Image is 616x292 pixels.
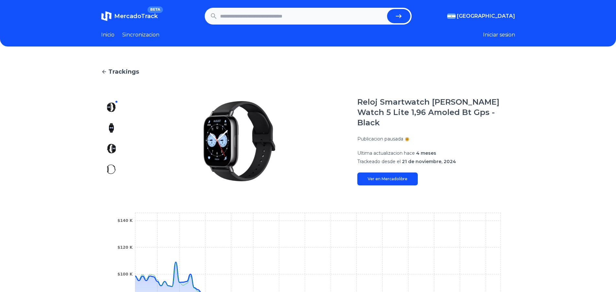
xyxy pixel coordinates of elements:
span: BETA [147,6,163,13]
a: Inicio [101,31,114,39]
span: Trackeado desde el [357,159,401,164]
img: Argentina [447,14,456,19]
span: [GEOGRAPHIC_DATA] [457,12,515,20]
a: Sincronizacion [122,31,159,39]
p: Publicacion pausada [357,136,403,142]
span: 21 de noviembre, 2024 [402,159,456,164]
a: Ver en Mercadolibre [357,172,418,185]
img: Reloj Smartwatch Xiaomi Redmi Watch 5 Lite 1,96 Amoled Bt Gps - Black [106,123,117,133]
img: Reloj Smartwatch Xiaomi Redmi Watch 5 Lite 1,96 Amoled Bt Gps - Black [106,102,117,112]
span: MercadoTrack [114,13,158,20]
img: Reloj Smartwatch Xiaomi Redmi Watch 5 Lite 1,96 Amoled Bt Gps - Black [106,143,117,154]
a: Trackings [101,67,515,76]
img: MercadoTrack [101,11,112,21]
img: Reloj Smartwatch Xiaomi Redmi Watch 5 Lite 1,96 Amoled Bt Gps - Black [106,164,117,174]
img: Reloj Smartwatch Xiaomi Redmi Watch 5 Lite 1,96 Amoled Bt Gps - Black [135,97,344,185]
span: Trackings [108,67,139,76]
span: Ultima actualizacion hace [357,150,415,156]
button: Iniciar sesion [483,31,515,39]
a: MercadoTrackBETA [101,11,158,21]
h1: Reloj Smartwatch [PERSON_NAME] Watch 5 Lite 1,96 Amoled Bt Gps - Black [357,97,515,128]
tspan: $100 K [117,272,133,276]
tspan: $140 K [117,218,133,223]
button: [GEOGRAPHIC_DATA] [447,12,515,20]
span: 4 meses [416,150,436,156]
tspan: $120 K [117,245,133,250]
